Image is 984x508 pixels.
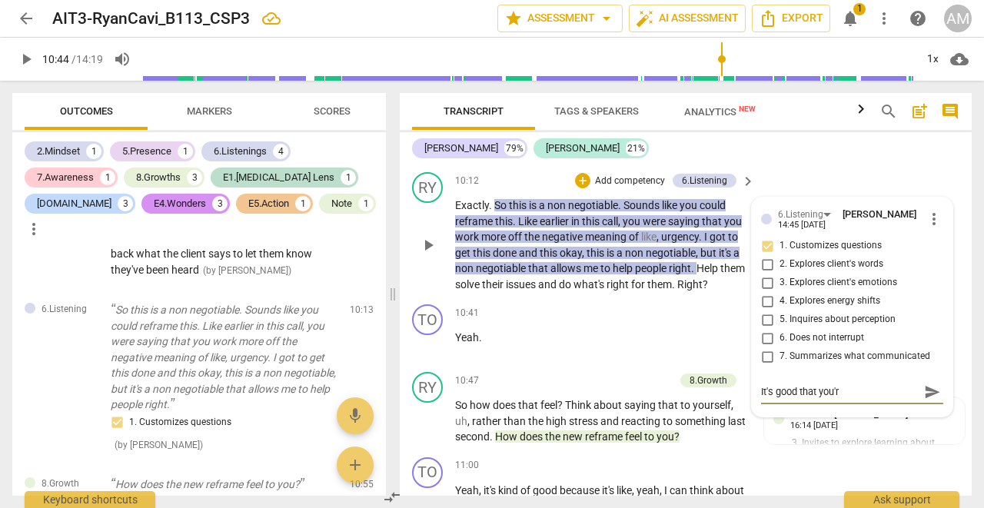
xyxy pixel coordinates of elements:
button: Play [12,45,40,73]
span: you [657,430,674,443]
span: reframe [585,430,625,443]
span: you [623,215,643,227]
span: can [670,484,690,496]
div: Change speaker [412,372,443,403]
div: 6.Listening [682,174,727,188]
div: Keyboard shortcuts [25,491,155,508]
div: [PERSON_NAME] [546,141,620,156]
span: does [493,399,518,411]
a: Help [904,5,932,32]
span: negative [542,231,585,243]
span: work [455,231,481,243]
span: allows [550,262,583,274]
span: Transcript [444,105,504,117]
span: send [924,383,941,400]
span: more_vert [25,220,43,238]
span: reacting [621,415,663,427]
span: Scores [314,105,351,117]
span: you [680,199,700,211]
div: 5.Presence [122,144,171,159]
span: a [539,199,547,211]
button: AI Assessment [629,5,746,32]
button: Notifications [836,5,864,32]
div: 6.Listenings [214,144,267,159]
div: Note [331,196,352,211]
div: 6.Listening [778,208,836,221]
div: 6.Listening [778,208,823,222]
span: this [582,215,602,227]
span: meaning [585,231,629,243]
span: issues [506,278,538,291]
span: solve [455,278,482,291]
span: because [560,484,602,496]
span: . [699,231,704,243]
span: Export [759,9,823,28]
span: the [528,415,546,427]
span: to [663,415,675,427]
span: that [518,399,540,411]
span: of [629,231,641,243]
span: 10:12 [455,174,479,188]
span: Yeah [455,331,479,344]
div: 1 [100,170,115,185]
span: right [607,278,631,291]
div: [PERSON_NAME] [424,141,498,156]
button: Hide comments panel [740,172,756,189]
span: Think [565,399,593,411]
span: non [625,247,646,259]
span: them [720,262,745,274]
span: call [602,215,618,227]
span: Filler word [641,231,657,243]
span: of [520,484,533,496]
span: 4. Explores energy shifts [780,294,880,308]
span: a [733,247,740,259]
span: play_arrow [419,236,437,254]
span: So [455,399,470,411]
span: the [545,430,563,443]
span: So [494,199,509,211]
button: Search [876,99,901,124]
div: E1.[MEDICAL_DATA] Lens [223,170,334,185]
span: about [593,399,624,411]
span: stress [569,415,600,427]
span: . [489,199,494,211]
span: saying [668,215,702,227]
span: Tags & Speakers [554,105,639,117]
div: Change speaker [412,172,443,203]
label: Coach inquires about or explores how the client currently perceives themself or their world. [755,310,937,329]
span: what's [573,278,607,291]
button: Send [921,380,943,403]
span: . [672,278,677,291]
div: Change speaker [412,457,443,488]
span: How [495,430,520,443]
span: ? [674,430,680,443]
span: non [547,199,568,211]
span: 8.Growth [42,477,79,490]
button: Volume [108,45,136,73]
span: feel [540,399,557,411]
span: 6. Does not interrupt [780,331,864,345]
div: 1x [918,47,947,71]
span: yourself [693,399,731,411]
span: 10:55 [350,478,374,491]
span: . [513,215,518,227]
button: AM [944,5,972,32]
span: that [658,399,680,411]
span: ( by [PERSON_NAME] ) [203,265,291,276]
span: this [473,247,493,259]
span: , [731,399,733,411]
span: more_vert [875,9,893,28]
span: Filler word [455,415,467,427]
span: non [455,262,476,274]
span: 5. Inquires about perception [780,313,896,327]
span: were [643,215,668,227]
textarea: It's good that you'r [761,384,919,399]
span: volume_up [113,50,131,68]
span: 3. Explores client's emotions [780,276,897,290]
span: 10:13 [350,304,374,317]
span: help [909,9,927,28]
div: Ask support [844,491,959,508]
span: Andrew Macdonald [843,208,916,220]
span: , [467,415,472,427]
span: that [702,215,724,227]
